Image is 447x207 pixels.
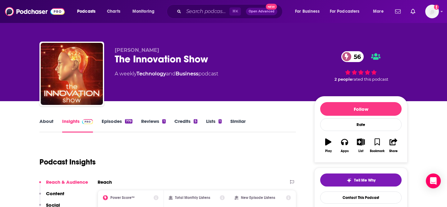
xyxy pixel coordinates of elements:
span: ⌘ K [229,7,241,16]
button: Share [385,134,402,157]
button: Show profile menu [425,5,439,18]
button: List [353,134,369,157]
div: Rate [320,118,402,131]
h1: Podcast Insights [39,157,96,167]
a: Reviews1 [141,118,165,133]
button: open menu [73,7,104,16]
span: Charts [107,7,120,16]
div: Apps [341,149,349,153]
button: open menu [128,7,163,16]
span: Podcasts [77,7,95,16]
button: Reach & Audience [39,179,88,191]
div: Search podcasts, credits, & more... [173,4,288,19]
img: The Innovation Show [41,43,103,105]
h2: Reach [98,179,112,185]
span: Logged in as megcassidy [425,5,439,18]
a: InsightsPodchaser Pro [62,118,93,133]
button: open menu [326,7,369,16]
button: tell me why sparkleTell Me Why [320,173,402,187]
img: User Profile [425,5,439,18]
h2: New Episode Listens [241,196,275,200]
a: Similar [230,118,246,133]
span: 56 [348,51,364,62]
div: A weekly podcast [115,70,218,78]
a: Lists1 [206,118,222,133]
button: Follow [320,102,402,116]
div: Open Intercom Messenger [426,173,441,188]
span: More [373,7,384,16]
a: Show notifications dropdown [408,6,418,17]
span: Tell Me Why [354,178,376,183]
div: 5 [194,119,197,124]
div: 1 [219,119,222,124]
span: [PERSON_NAME] [115,47,159,53]
span: New [266,4,277,10]
div: Share [389,149,398,153]
a: Episodes779 [102,118,132,133]
a: Contact This Podcast [320,191,402,204]
a: About [39,118,53,133]
a: Charts [103,7,124,16]
span: 2 people [334,77,352,82]
div: List [358,149,363,153]
a: Credits5 [174,118,197,133]
span: Monitoring [132,7,154,16]
h2: Power Score™ [110,196,135,200]
img: Podchaser Pro [82,119,93,124]
span: For Podcasters [330,7,360,16]
svg: Add a profile image [434,5,439,10]
div: 779 [125,119,132,124]
button: open menu [369,7,391,16]
div: 1 [162,119,165,124]
span: Open Advanced [249,10,274,13]
img: Podchaser - Follow, Share and Rate Podcasts [5,6,65,17]
button: Content [39,191,64,202]
input: Search podcasts, credits, & more... [184,7,229,16]
a: Business [176,71,198,77]
button: Bookmark [369,134,385,157]
span: and [166,71,176,77]
p: Reach & Audience [46,179,88,185]
a: 56 [341,51,364,62]
a: Show notifications dropdown [393,6,403,17]
button: open menu [291,7,327,16]
a: Technology [136,71,166,77]
div: Play [325,149,332,153]
img: tell me why sparkle [347,178,352,183]
span: For Business [295,7,320,16]
button: Open AdvancedNew [246,8,277,15]
span: rated this podcast [352,77,388,82]
div: 56 2 peoplerated this podcast [314,47,408,86]
div: Bookmark [370,149,385,153]
h2: Total Monthly Listens [175,196,210,200]
button: Play [320,134,336,157]
button: Apps [336,134,353,157]
p: Content [46,191,64,196]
